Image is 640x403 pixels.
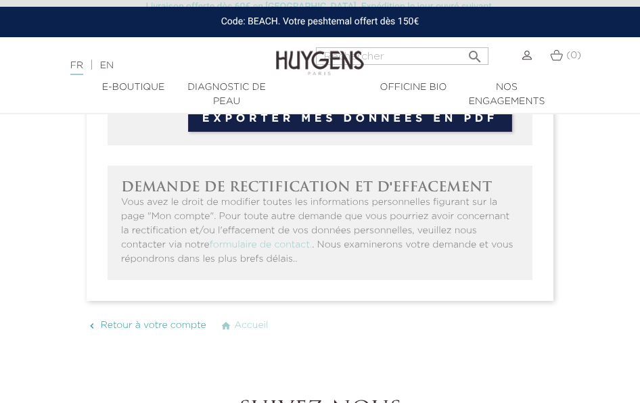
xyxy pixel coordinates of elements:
a: E-Boutique [87,80,180,95]
a: EXPORTER MES DONNÉES EN PDF [188,106,512,132]
a: formulaire de contact. [210,240,312,250]
span: Accueil [234,321,268,331]
span: (0) [566,51,581,60]
input: Rechercher [316,47,488,65]
span: Retour à votre compte [101,321,206,331]
button:  [463,43,487,62]
a: Officine Bio [367,80,460,95]
i:  [467,45,483,61]
i:  [87,321,97,331]
a: Nos engagements [460,80,553,109]
a: Diagnostic de peau [180,80,273,109]
p: Vous avez le droit de modifier toutes les informations personnelles figurant sur la page "Mon com... [121,195,519,266]
a: FR [70,61,83,75]
img: Huygens [276,29,364,77]
a:  Retour à votre compte [87,321,210,331]
i:  [221,321,231,331]
h2: Demande de rectification et d'effacement [121,179,519,195]
div: | [64,57,256,74]
a:  Accueil [221,321,269,331]
a: EN [100,61,114,70]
